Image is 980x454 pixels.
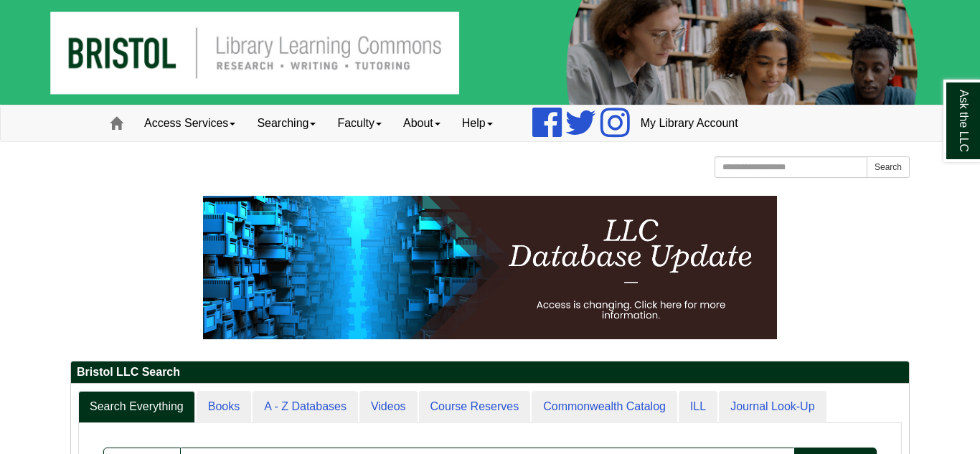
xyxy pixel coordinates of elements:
h2: Bristol LLC Search [71,361,909,384]
a: Access Services [133,105,246,141]
a: Searching [246,105,326,141]
img: HTML tutorial [203,196,777,339]
a: Journal Look-Up [719,391,826,423]
a: Course Reserves [419,391,531,423]
a: ILL [679,391,717,423]
a: Commonwealth Catalog [532,391,677,423]
a: Videos [359,391,418,423]
a: Help [451,105,504,141]
a: Search Everything [78,391,195,423]
a: Faculty [326,105,392,141]
a: A - Z Databases [253,391,358,423]
a: About [392,105,451,141]
a: Books [197,391,251,423]
button: Search [867,156,910,178]
a: My Library Account [630,105,749,141]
